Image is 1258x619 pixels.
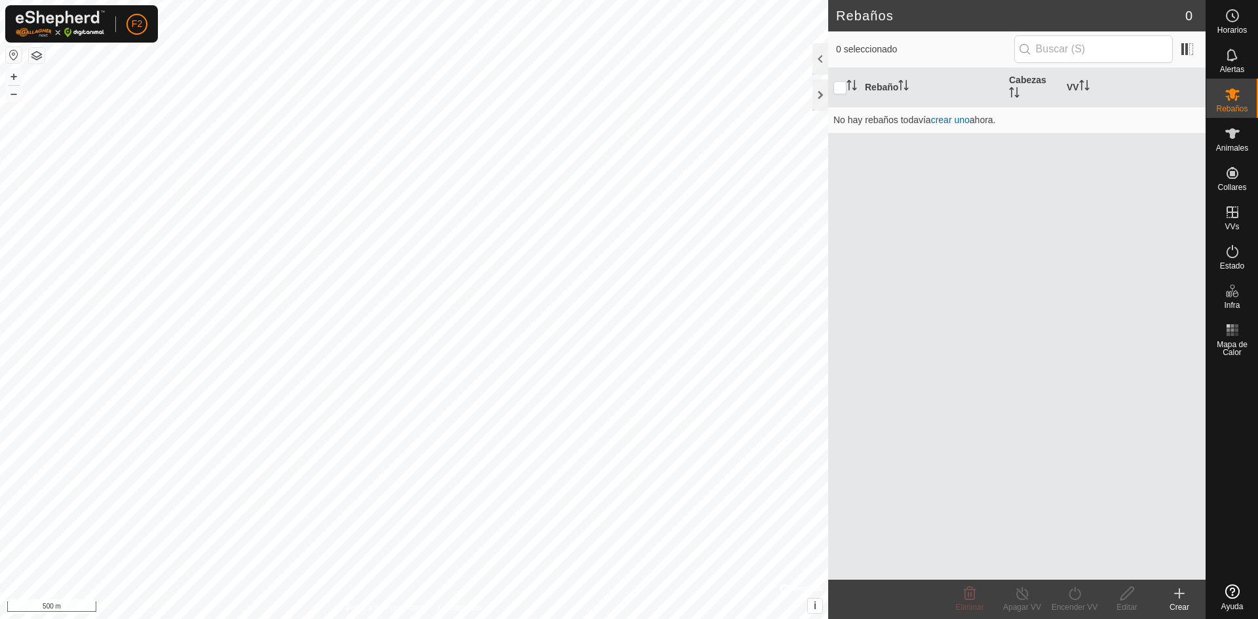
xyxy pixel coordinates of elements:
[347,602,422,614] a: Política de Privacidad
[438,602,482,614] a: Contáctenos
[1101,601,1153,613] div: Editar
[1206,579,1258,616] a: Ayuda
[1220,66,1244,73] span: Alertas
[6,47,22,63] button: Restablecer Mapa
[1216,144,1248,152] span: Animales
[132,17,142,31] span: F2
[808,599,822,613] button: i
[931,115,970,125] a: crear uno
[955,603,983,612] span: Eliminar
[1004,68,1061,107] th: Cabezas
[847,82,857,92] p-sorticon: Activar para ordenar
[1225,223,1239,231] span: VVs
[1221,603,1244,610] span: Ayuda
[1217,183,1246,191] span: Collares
[836,8,1185,24] h2: Rebaños
[1153,601,1206,613] div: Crear
[814,600,816,611] span: i
[1217,26,1247,34] span: Horarios
[1009,89,1020,100] p-sorticon: Activar para ordenar
[996,601,1048,613] div: Apagar VV
[1210,341,1255,356] span: Mapa de Calor
[828,107,1206,133] td: No hay rebaños todavía ahora.
[860,68,1004,107] th: Rebaño
[1224,301,1240,309] span: Infra
[6,86,22,102] button: –
[1014,35,1173,63] input: Buscar (S)
[6,69,22,84] button: +
[1216,105,1248,113] span: Rebaños
[29,48,45,64] button: Capas del Mapa
[1220,262,1244,270] span: Estado
[1079,82,1090,92] p-sorticon: Activar para ordenar
[16,10,105,37] img: Logo Gallagher
[1185,6,1192,26] span: 0
[1048,601,1101,613] div: Encender VV
[1061,68,1206,107] th: VV
[898,82,909,92] p-sorticon: Activar para ordenar
[836,43,1014,56] span: 0 seleccionado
